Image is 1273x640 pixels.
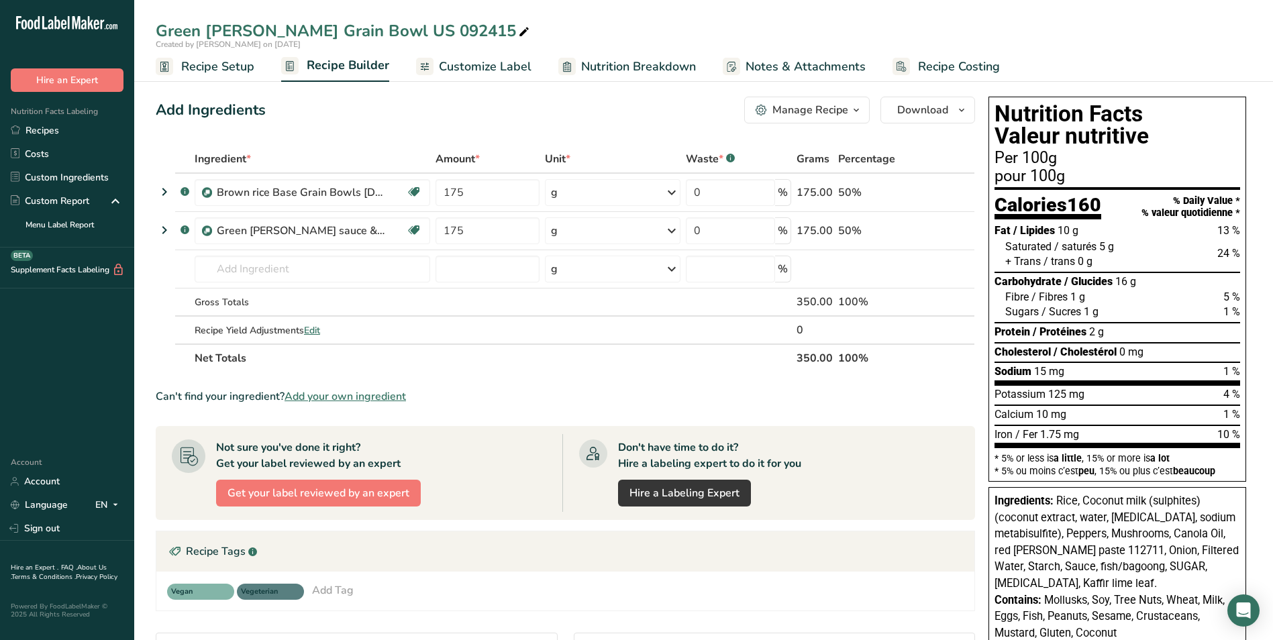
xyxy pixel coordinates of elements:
[838,184,911,201] div: 50%
[1005,305,1039,318] span: Sugars
[581,58,696,76] span: Nutrition Breakdown
[918,58,1000,76] span: Recipe Costing
[897,102,948,118] span: Download
[11,563,107,582] a: About Us .
[156,52,254,82] a: Recipe Setup
[835,343,914,372] th: 100%
[195,295,430,309] div: Gross Totals
[1054,345,1117,358] span: / Cholestérol
[995,494,1239,590] span: Rice, Coconut milk (sulphites) (coconut extract, water, [MEDICAL_DATA], sodium metabisulfite), Pe...
[1036,408,1066,421] span: 10 mg
[285,388,406,405] span: Add your own ingredient
[1041,305,1081,318] span: / Sucres
[1223,365,1240,378] span: 1 %
[618,480,751,506] a: Hire a Labeling Expert
[838,223,911,239] div: 50%
[1223,388,1240,401] span: 4 %
[11,194,89,208] div: Custom Report
[307,56,389,74] span: Recipe Builder
[11,602,123,619] div: Powered By FoodLabelMaker © 2025 All Rights Reserved
[281,50,389,83] a: Recipe Builder
[1040,428,1079,441] span: 1.75 mg
[1141,195,1240,219] div: % Daily Value * % valeur quotidienne *
[95,497,123,513] div: EN
[995,275,1062,288] span: Carbohydrate
[156,388,975,405] div: Can't find your ingredient?
[995,103,1240,148] h1: Nutrition Facts Valeur nutritive
[1043,255,1075,268] span: / trans
[558,52,696,82] a: Nutrition Breakdown
[1058,224,1078,237] span: 10 g
[192,343,794,372] th: Net Totals
[772,102,848,118] div: Manage Recipe
[156,531,974,572] div: Recipe Tags
[545,151,570,167] span: Unit
[1067,193,1101,216] span: 160
[304,324,320,337] span: Edit
[76,572,117,582] a: Privacy Policy
[156,39,301,50] span: Created by [PERSON_NAME] on [DATE]
[1033,325,1086,338] span: / Protéines
[195,323,430,337] div: Recipe Yield Adjustments
[1223,305,1240,318] span: 1 %
[1217,428,1240,441] span: 10 %
[156,99,266,121] div: Add Ingredients
[1089,325,1104,338] span: 2 g
[838,151,895,167] span: Percentage
[551,184,558,201] div: g
[1005,255,1041,268] span: + Trans
[1150,453,1170,464] span: a lot
[686,151,735,167] div: Waste
[1013,224,1055,237] span: / Lipides
[241,586,288,598] span: Vegeterian
[1084,305,1099,318] span: 1 g
[797,151,829,167] span: Grams
[995,388,1046,401] span: Potassium
[439,58,531,76] span: Customize Label
[1048,388,1084,401] span: 125 mg
[1115,275,1136,288] span: 16 g
[1217,247,1240,260] span: 24 %
[1223,408,1240,421] span: 1 %
[1099,240,1114,253] span: 5 g
[1034,365,1064,378] span: 15 mg
[995,345,1051,358] span: Cholesterol
[1005,290,1029,303] span: Fibre
[1078,255,1092,268] span: 0 g
[723,52,866,82] a: Notes & Attachments
[995,466,1240,476] div: * 5% ou moins c’est , 15% ou plus c’est
[1054,453,1082,464] span: a little
[995,428,1013,441] span: Iron
[797,322,833,338] div: 0
[744,97,870,123] button: Manage Recipe
[995,150,1240,166] div: Per 100g
[181,58,254,76] span: Recipe Setup
[618,439,801,472] div: Don't have time to do it? Hire a labeling expert to do it for you
[1031,290,1068,303] span: / Fibres
[11,68,123,92] button: Hire an Expert
[11,493,68,517] a: Language
[1217,224,1240,237] span: 13 %
[1119,345,1143,358] span: 0 mg
[551,223,558,239] div: g
[995,224,1011,237] span: Fat
[216,439,401,472] div: Not sure you've done it right? Get your label reviewed by an expert
[1173,466,1215,476] span: beaucoup
[227,485,409,501] span: Get your label reviewed by an expert
[195,256,430,282] input: Add Ingredient
[794,343,835,372] th: 350.00
[156,19,532,43] div: Green [PERSON_NAME] Grain Bowl US 092415
[995,325,1030,338] span: Protein
[11,572,76,582] a: Terms & Conditions .
[893,52,1000,82] a: Recipe Costing
[1078,466,1094,476] span: peu
[797,223,833,239] div: 175.00
[995,594,1041,606] span: Contains:
[195,151,251,167] span: Ingredient
[995,494,1054,507] span: Ingredients:
[995,448,1240,476] section: * 5% or less is , 15% or more is
[1227,594,1260,627] div: Open Intercom Messenger
[416,52,531,82] a: Customize Label
[1070,290,1085,303] span: 1 g
[995,594,1225,639] span: Mollusks, Soy, Tree Nuts, Wheat, Milk, Eggs, Fish, Peanuts, Sesame, Crustaceans, Mustard, Gluten,...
